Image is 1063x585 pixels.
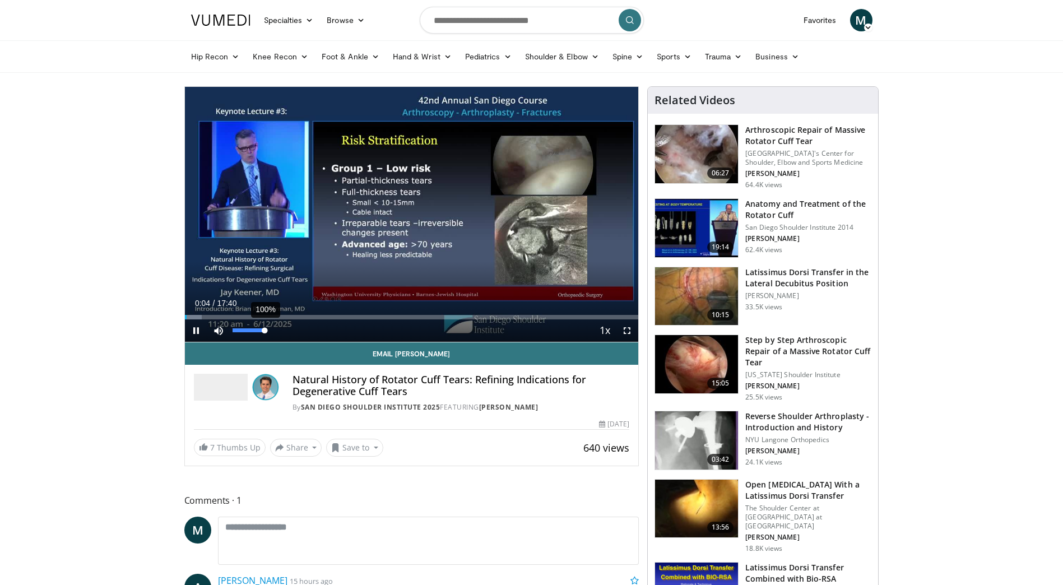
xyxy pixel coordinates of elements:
[745,169,871,178] p: [PERSON_NAME]
[195,299,210,308] span: 0:04
[210,442,215,453] span: 7
[745,533,871,542] p: [PERSON_NAME]
[599,419,629,429] div: [DATE]
[184,45,247,68] a: Hip Recon
[420,7,644,34] input: Search topics, interventions
[745,245,782,254] p: 62.4K views
[850,9,872,31] a: M
[257,9,321,31] a: Specialties
[293,374,630,398] h4: Natural History of Rotator Cuff Tears: Refining Indications for Degenerative Cuff Tears
[745,382,871,391] p: [PERSON_NAME]
[194,439,266,456] a: 7 Thumbs Up
[707,378,734,389] span: 15:05
[655,335,738,393] img: 7cd5bdb9-3b5e-40f2-a8f4-702d57719c06.150x105_q85_crop-smart_upscale.jpg
[745,223,871,232] p: San Diego Shoulder Institute 2014
[745,435,871,444] p: NYU Langone Orthopedics
[654,94,735,107] h4: Related Videos
[246,45,315,68] a: Knee Recon
[655,480,738,538] img: 38772_0000_3.png.150x105_q85_crop-smart_upscale.jpg
[745,504,871,531] p: The Shoulder Center at [GEOGRAPHIC_DATA] at [GEOGRAPHIC_DATA]
[518,45,606,68] a: Shoulder & Elbow
[654,479,871,553] a: 13:56 Open [MEDICAL_DATA] With a Latissimus Dorsi Transfer The Shoulder Center at [GEOGRAPHIC_DAT...
[707,242,734,253] span: 19:14
[745,479,871,502] h3: Open [MEDICAL_DATA] With a Latissimus Dorsi Transfer
[745,198,871,221] h3: Anatomy and Treatment of the Rotator Cuff
[655,199,738,257] img: 58008271-3059-4eea-87a5-8726eb53a503.150x105_q85_crop-smart_upscale.jpg
[217,299,236,308] span: 17:40
[326,439,383,457] button: Save to
[745,370,871,379] p: [US_STATE] Shoulder Institute
[320,9,372,31] a: Browse
[270,439,322,457] button: Share
[293,402,630,412] div: By FEATURING
[707,168,734,179] span: 06:27
[654,411,871,470] a: 03:42 Reverse Shoulder Arthroplasty - Introduction and History NYU Langone Orthopedics [PERSON_NA...
[745,267,871,289] h3: Latissimus Dorsi Transfer in the Lateral Decubitus Position
[745,124,871,147] h3: Arthroscopic Repair of Massive Rotator Cuff Tear
[593,319,616,342] button: Playback Rate
[207,319,230,342] button: Mute
[797,9,843,31] a: Favorites
[458,45,518,68] a: Pediatrics
[654,198,871,258] a: 19:14 Anatomy and Treatment of the Rotator Cuff San Diego Shoulder Institute 2014 [PERSON_NAME] 6...
[185,319,207,342] button: Pause
[745,393,782,402] p: 25.5K views
[252,374,279,401] img: Avatar
[184,493,639,508] span: Comments 1
[479,402,539,412] a: [PERSON_NAME]
[707,309,734,321] span: 10:15
[583,441,629,454] span: 640 views
[185,87,639,342] video-js: Video Player
[606,45,650,68] a: Spine
[655,411,738,470] img: zucker_4.png.150x105_q85_crop-smart_upscale.jpg
[233,328,264,332] div: Volume Level
[194,374,248,401] img: San Diego Shoulder Institute 2025
[191,15,250,26] img: VuMedi Logo
[707,522,734,533] span: 13:56
[185,315,639,319] div: Progress Bar
[698,45,749,68] a: Trauma
[749,45,806,68] a: Business
[213,299,215,308] span: /
[745,447,871,456] p: [PERSON_NAME]
[616,319,638,342] button: Fullscreen
[650,45,698,68] a: Sports
[745,335,871,368] h3: Step by Step Arthroscopic Repair of a Massive Rotator Cuff Tear
[745,291,871,300] p: [PERSON_NAME]
[315,45,386,68] a: Foot & Ankle
[185,342,639,365] a: Email [PERSON_NAME]
[654,335,871,402] a: 15:05 Step by Step Arthroscopic Repair of a Massive Rotator Cuff Tear [US_STATE] Shoulder Institu...
[745,562,871,584] h3: Latissimus Dorsi Transfer Combined with Bio-RSA
[745,234,871,243] p: [PERSON_NAME]
[301,402,440,412] a: San Diego Shoulder Institute 2025
[745,303,782,312] p: 33.5K views
[707,454,734,465] span: 03:42
[386,45,458,68] a: Hand & Wrist
[745,544,782,553] p: 18.8K views
[745,458,782,467] p: 24.1K views
[654,267,871,326] a: 10:15 Latissimus Dorsi Transfer in the Lateral Decubitus Position [PERSON_NAME] 33.5K views
[655,267,738,326] img: 38501_0000_3.png.150x105_q85_crop-smart_upscale.jpg
[655,125,738,183] img: 281021_0002_1.png.150x105_q85_crop-smart_upscale.jpg
[745,180,782,189] p: 64.4K views
[745,149,871,167] p: [GEOGRAPHIC_DATA]'s Center for Shoulder, Elbow and Sports Medicine
[745,411,871,433] h3: Reverse Shoulder Arthroplasty - Introduction and History
[184,517,211,544] a: M
[654,124,871,189] a: 06:27 Arthroscopic Repair of Massive Rotator Cuff Tear [GEOGRAPHIC_DATA]'s Center for Shoulder, E...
